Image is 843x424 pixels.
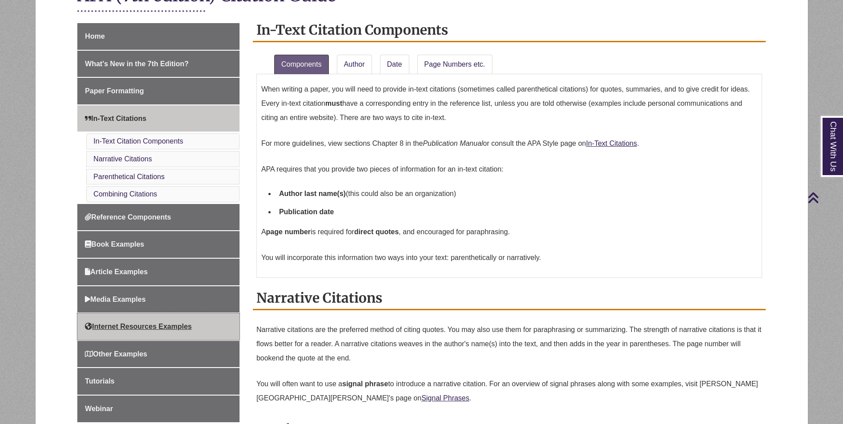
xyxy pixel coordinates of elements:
a: Home [77,23,240,50]
span: Other Examples [85,350,147,358]
a: Reference Components [77,204,240,231]
strong: page number [266,228,311,236]
a: Components [274,55,329,74]
h2: In-Text Citation Components [253,19,766,42]
a: Book Examples [77,231,240,258]
a: Narrative Citations [93,155,152,163]
strong: must [325,100,342,107]
span: Paper Formatting [85,87,144,95]
span: Article Examples [85,268,148,276]
a: Back to Top [807,192,841,204]
span: Tutorials [85,377,114,385]
span: In-Text Citations [85,115,146,122]
a: Author [337,55,372,74]
a: In-Text Citation Components [93,137,183,145]
strong: Publication date [279,208,334,216]
strong: signal phrase [342,380,388,388]
span: Book Examples [85,240,144,248]
p: You will incorporate this information two ways into your text: parenthetically or narratively. [261,247,757,268]
p: When writing a paper, you will need to provide in-text citations (sometimes called parenthetical ... [261,79,757,128]
p: You will often want to use a to introduce a narrative citation. For an overview of signal phrases... [256,373,762,409]
p: APA requires that you provide two pieces of information for an in-text citation: [261,159,757,180]
span: Webinar [85,405,113,412]
a: Signal Phrases [421,394,469,402]
span: Internet Resources Examples [85,323,192,330]
a: In-Text Citations [77,105,240,132]
a: Paper Formatting [77,78,240,104]
span: What's New in the 7th Edition? [85,60,188,68]
a: Combining Citations [93,190,157,198]
span: Home [85,32,104,40]
a: Media Examples [77,286,240,313]
strong: direct quotes [354,228,399,236]
a: Article Examples [77,259,240,285]
strong: Author last name(s) [279,190,346,197]
a: Webinar [77,396,240,422]
a: In-Text Citations [586,140,637,147]
p: A is required for , and encouraged for paraphrasing. [261,221,757,243]
a: Parenthetical Citations [93,173,164,180]
a: Other Examples [77,341,240,368]
p: For more guidelines, view sections Chapter 8 in the or consult the APA Style page on . [261,133,757,154]
a: Page Numbers etc. [417,55,492,74]
a: Internet Resources Examples [77,313,240,340]
h2: Narrative Citations [253,287,766,310]
a: Tutorials [77,368,240,395]
span: Media Examples [85,296,146,303]
span: Reference Components [85,213,171,221]
em: Publication Manual [423,140,483,147]
li: (this could also be an organization) [276,184,757,203]
div: Guide Page Menu [77,23,240,422]
p: Narrative citations are the preferred method of citing quotes. You may also use them for paraphra... [256,319,762,369]
a: Date [380,55,409,74]
a: What's New in the 7th Edition? [77,51,240,77]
